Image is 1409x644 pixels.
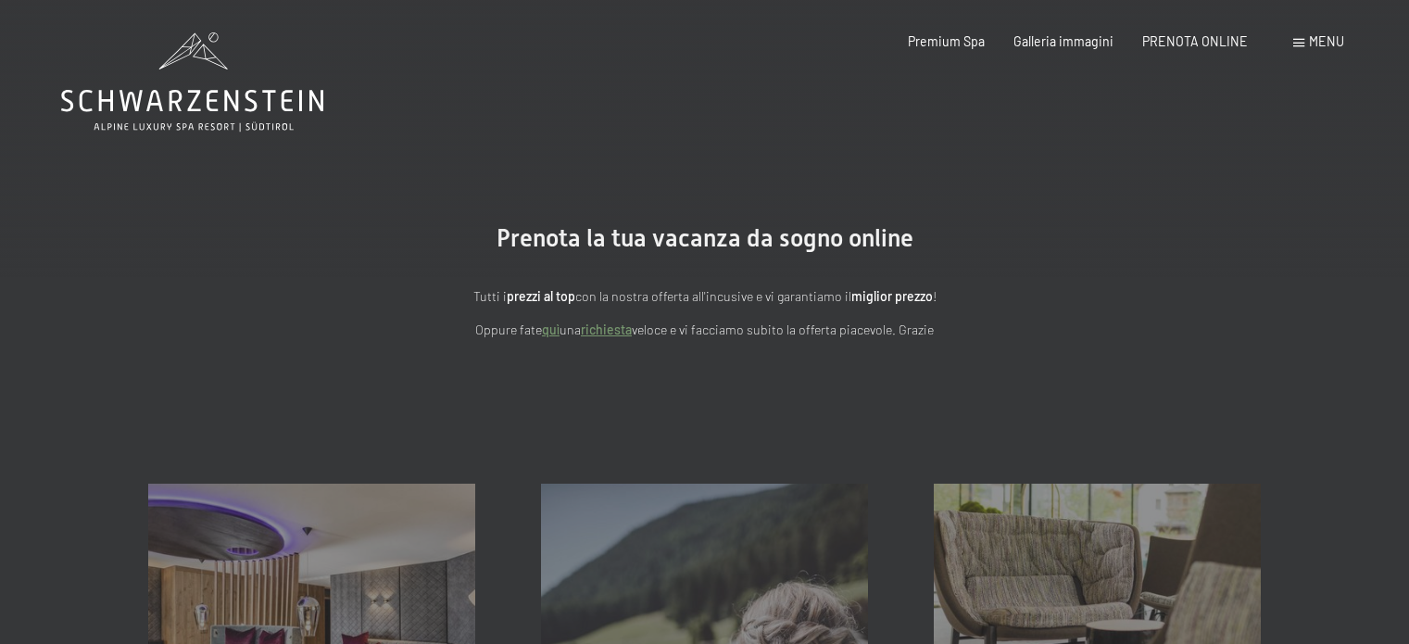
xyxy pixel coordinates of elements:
span: Prenota la tua vacanza da sogno online [497,224,913,252]
p: Tutti i con la nostra offerta all'incusive e vi garantiamo il ! [297,286,1113,308]
a: Premium Spa [908,33,985,49]
strong: miglior prezzo [851,288,933,304]
span: Menu [1309,33,1344,49]
p: Oppure fate una veloce e vi facciamo subito la offerta piacevole. Grazie [297,320,1113,341]
a: PRENOTA ONLINE [1142,33,1248,49]
a: richiesta [581,322,632,337]
a: Galleria immagini [1013,33,1113,49]
strong: prezzi al top [507,288,575,304]
a: quì [542,322,560,337]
